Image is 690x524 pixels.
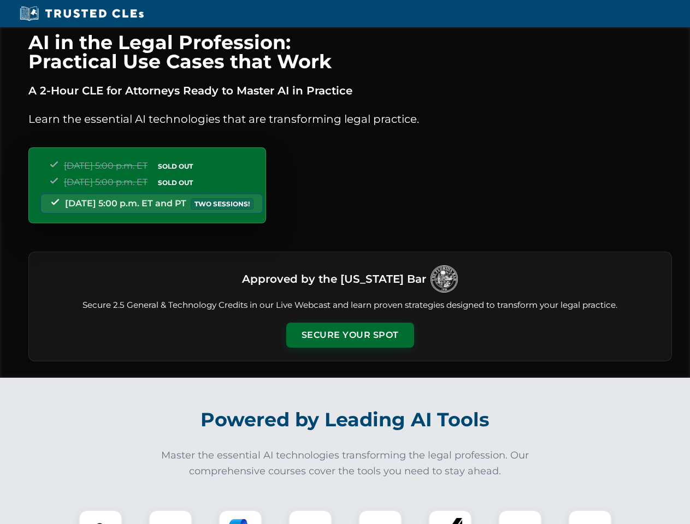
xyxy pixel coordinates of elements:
h3: Approved by the [US_STATE] Bar [242,269,426,289]
p: Secure 2.5 General & Technology Credits in our Live Webcast and learn proven strategies designed ... [42,299,658,312]
p: Learn the essential AI technologies that are transforming legal practice. [28,110,672,128]
p: Master the essential AI technologies transforming the legal profession. Our comprehensive courses... [154,448,536,479]
span: [DATE] 5:00 p.m. ET [64,160,148,171]
img: Trusted CLEs [16,5,147,22]
span: SOLD OUT [154,177,197,188]
h1: AI in the Legal Profession: Practical Use Cases that Work [28,33,672,71]
h2: Powered by Leading AI Tools [43,401,648,439]
p: A 2-Hour CLE for Attorneys Ready to Master AI in Practice [28,82,672,99]
button: Secure Your Spot [286,323,414,348]
img: Logo [430,265,458,293]
span: [DATE] 5:00 p.m. ET [64,177,148,187]
span: SOLD OUT [154,160,197,172]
